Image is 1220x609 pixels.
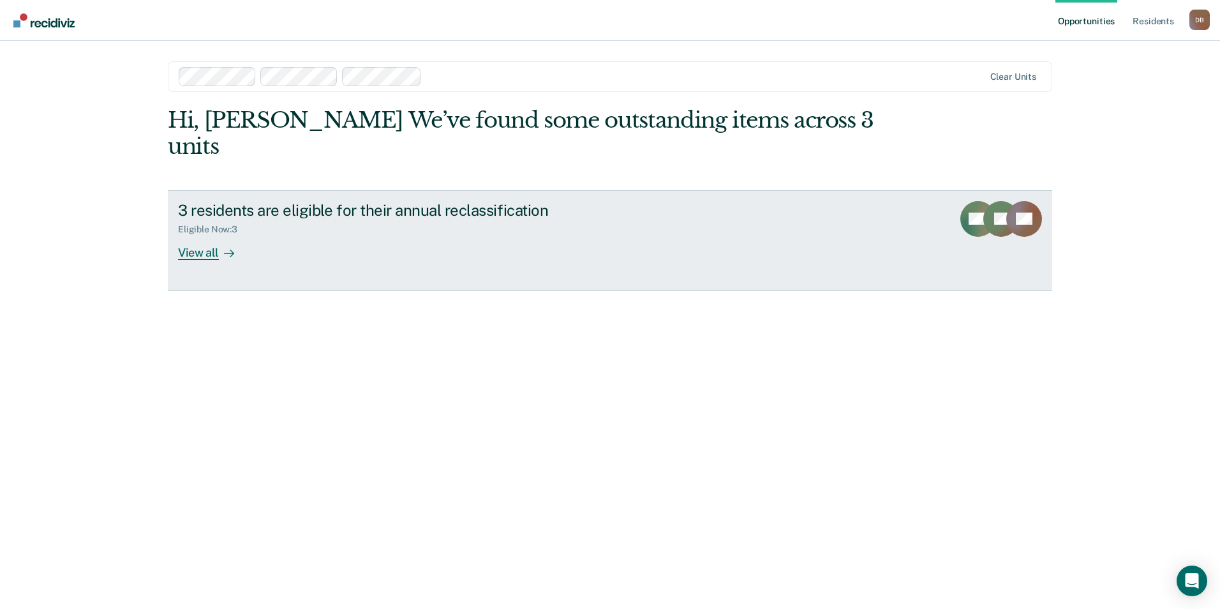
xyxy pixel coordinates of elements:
[1189,10,1210,30] div: D B
[1177,566,1207,596] div: Open Intercom Messenger
[990,71,1037,82] div: Clear units
[168,190,1052,291] a: 3 residents are eligible for their annual reclassificationEligible Now:3View all
[178,201,626,220] div: 3 residents are eligible for their annual reclassification
[178,224,248,235] div: Eligible Now : 3
[168,107,875,160] div: Hi, [PERSON_NAME] We’ve found some outstanding items across 3 units
[13,13,75,27] img: Recidiviz
[1189,10,1210,30] button: Profile dropdown button
[178,235,249,260] div: View all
